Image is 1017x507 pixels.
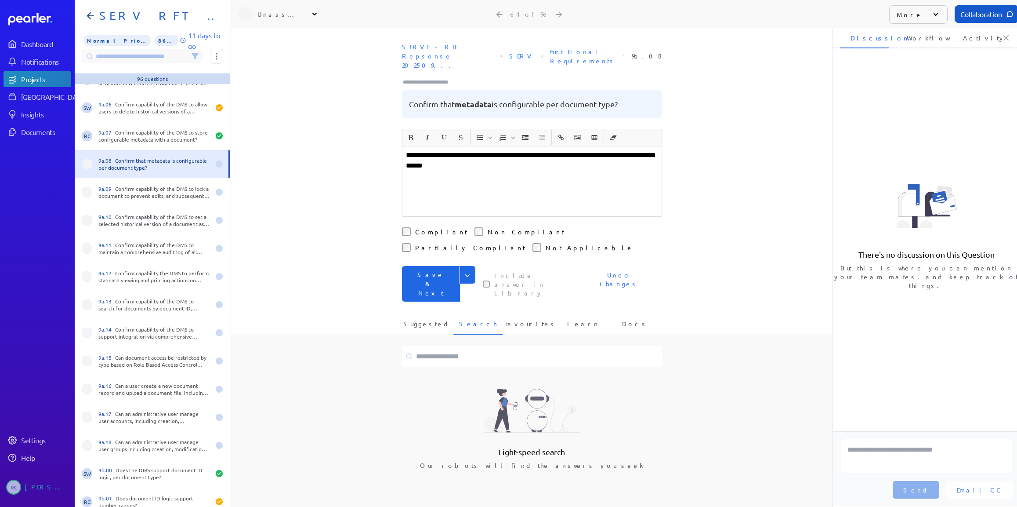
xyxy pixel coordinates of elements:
span: Docs [622,319,648,334]
label: Not Applicable [546,243,633,252]
span: 9a.08 [98,157,115,164]
label: Compliant [415,227,467,236]
span: 9a.16 [98,382,115,389]
button: Insert link [554,130,568,145]
button: Bold [403,130,418,145]
span: Insert Image [570,130,586,145]
span: Send [903,485,929,494]
span: Decrease Indent [534,130,550,145]
span: Insert table [586,130,602,145]
p: Light-speed search [499,447,565,457]
button: Strike through [453,130,468,145]
label: Partially Compliant [415,243,525,252]
a: Projects [4,71,71,87]
pre: Confirm that is configurable per document type? [409,97,618,111]
span: Priority [83,35,151,46]
div: [GEOGRAPHIC_DATA] [21,92,87,101]
span: metadata [455,99,492,109]
button: Email CC [946,481,1013,499]
button: Insert Image [570,130,585,145]
p: Our robots will find the answers you seek [420,461,644,470]
span: 9a.09 [98,185,115,192]
span: 86% of Questions Completed [155,35,178,46]
span: Insert Unordered List [472,130,494,145]
p: There's no discussion on this Question [858,249,995,260]
span: Sheet: SERV [506,48,538,64]
div: Can a user create a new document record and upload a document file, including population of metad... [98,382,210,396]
button: Underline [437,130,452,145]
span: 9a.10 [98,213,115,220]
span: 9a.12 [98,270,115,277]
div: 96 questions [137,75,168,82]
h1: SERV RFT Response [96,9,216,23]
p: 11 days to go [188,30,223,51]
span: Email CC [957,485,1003,494]
div: Settings [21,436,70,445]
span: Document: SERVE - RTF Repsonse 202509.xlsx [398,39,497,73]
button: Expand [460,266,475,284]
div: Projects [21,75,70,84]
span: 9a.06 [98,101,115,108]
div: Confirm capability of the DMS to store configurable metadata with a document? [98,129,210,143]
div: Confirm capability of the DMS to set a selected historical version of a document as the current a... [98,213,210,227]
a: Dashboard [4,36,71,52]
span: Learn [567,319,599,334]
a: Insights [4,106,71,122]
button: Insert Unordered List [472,130,487,145]
div: Can document access be restricted by type based on Role Based Access Control (RBAC) and/or user g... [98,354,210,368]
span: Section: Functional Requirements [547,44,619,69]
a: Help [4,450,71,466]
button: Undo Changes [576,266,662,302]
div: Insights [21,110,70,119]
label: This checkbox controls whether your answer will be included in the Answer Library for future use [494,271,569,297]
div: Confirm capability the DMS to perform standard viewing and printing actions on documents, includi... [98,270,210,284]
div: Unassigned [257,10,301,18]
span: Robert Craig [82,131,92,141]
span: 9a.11 [98,241,115,248]
div: 64 of 96 [510,10,549,18]
span: Bold [403,130,419,145]
span: 9a.18 [98,438,115,445]
a: Notifications [4,54,71,69]
span: Search [459,319,497,334]
button: Insert table [587,130,602,145]
span: Underline [436,130,452,145]
button: Italic [420,130,435,145]
li: Workflow [896,27,945,48]
span: Suggested [403,319,450,334]
div: Can an administrative user manage user groups including creation, modification and assignment of ... [98,438,210,452]
label: Non Compliant [488,227,564,236]
span: 9b.01 [98,495,116,502]
input: Type here to add tags [402,78,456,87]
p: More [897,10,923,19]
span: Strike through [453,130,469,145]
a: RC[PERSON_NAME] [4,476,71,498]
span: 9a.14 [98,326,115,333]
span: Robert Craig [82,496,92,507]
div: Confirm capability of the DMS to allow users to delete historical versions of a document? [98,101,210,115]
span: Favourites [505,319,557,334]
span: Clear Formatting [605,130,621,145]
span: 9a.15 [98,354,115,361]
a: Settings [4,432,71,448]
li: Discussion [840,27,889,48]
span: Insert Ordered List [495,130,517,145]
a: Documents [4,124,71,140]
span: Steve Whittington [82,468,92,479]
span: 9a.17 [98,410,115,417]
span: Steve Whittington [82,102,92,113]
span: Robert Craig [6,480,21,495]
div: Help [21,453,70,462]
button: Save & Next [402,266,460,302]
div: Confirm capability of the DMS to lock a document to prevent edits, and subsequently unlock it? [98,185,210,199]
div: Confirm that metadata is configurable per document type? [98,157,210,171]
input: This checkbox controls whether your answer will be included in the Answer Library for future use [483,281,490,288]
div: Confirm capability of the DMS to maintain a comprehensive audit log of all changes made to docume... [98,241,210,255]
div: Dashboard [21,40,70,48]
span: Reference Number: 9a.08 [628,48,665,64]
span: 9b.00 [98,467,116,474]
li: Activity [952,27,1002,48]
div: Confirm capability of the DMS to search for documents by document ID, optionally filtering by doc... [98,298,210,312]
span: 9a.13 [98,298,115,305]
